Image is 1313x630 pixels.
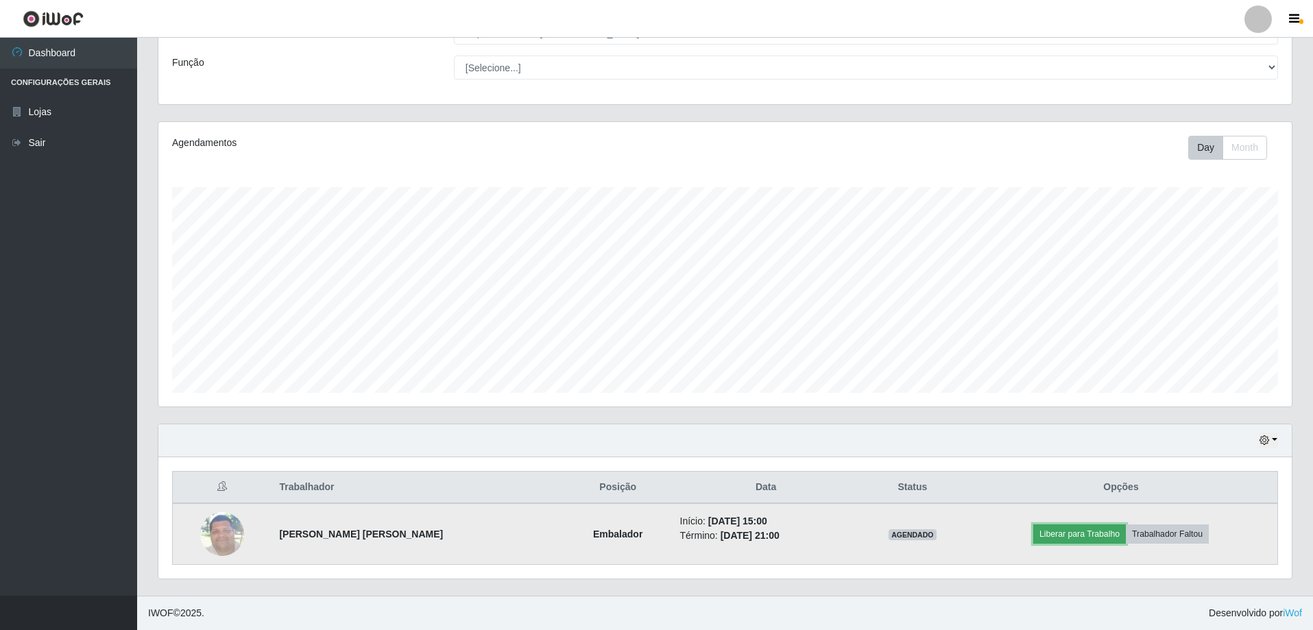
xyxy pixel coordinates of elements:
button: Liberar para Trabalho [1033,524,1126,544]
th: Data [672,472,860,504]
div: First group [1188,136,1267,160]
div: Agendamentos [172,136,621,150]
time: [DATE] 21:00 [721,530,780,541]
img: 1697490161329.jpeg [200,505,244,563]
a: iWof [1283,607,1302,618]
time: [DATE] 15:00 [708,516,767,526]
span: IWOF [148,607,173,618]
button: Trabalhador Faltou [1126,524,1209,544]
th: Status [860,472,965,504]
span: AGENDADO [889,529,937,540]
button: Day [1188,136,1223,160]
th: Opções [965,472,1278,504]
th: Trabalhador [271,472,564,504]
span: Desenvolvido por [1209,606,1302,620]
li: Término: [680,529,852,543]
span: © 2025 . [148,606,204,620]
img: CoreUI Logo [23,10,84,27]
div: Toolbar with button groups [1188,136,1278,160]
strong: Embalador [593,529,642,540]
strong: [PERSON_NAME] [PERSON_NAME] [279,529,443,540]
li: Início: [680,514,852,529]
th: Posição [564,472,672,504]
button: Month [1222,136,1267,160]
label: Função [172,56,204,70]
